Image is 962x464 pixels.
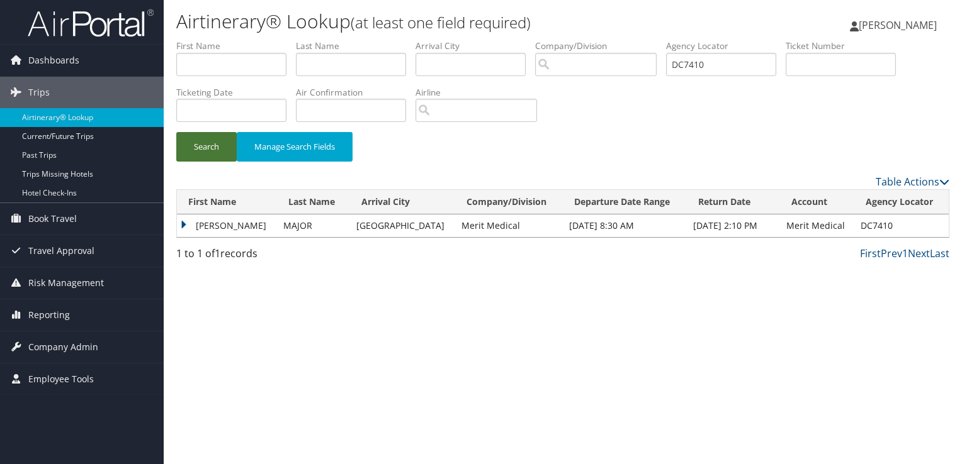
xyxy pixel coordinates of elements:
[780,190,854,214] th: Account: activate to sort column ascending
[28,45,79,76] span: Dashboards
[786,40,905,52] label: Ticket Number
[687,190,780,214] th: Return Date: activate to sort column ascending
[176,86,296,99] label: Ticketing Date
[416,40,535,52] label: Arrival City
[881,246,902,260] a: Prev
[876,175,949,189] a: Table Actions
[930,246,949,260] a: Last
[28,363,94,395] span: Employee Tools
[177,214,277,237] td: [PERSON_NAME]
[296,86,416,99] label: Air Confirmation
[176,246,356,267] div: 1 to 1 of records
[535,40,666,52] label: Company/Division
[859,18,937,32] span: [PERSON_NAME]
[666,40,786,52] label: Agency Locator
[28,299,70,331] span: Reporting
[416,86,546,99] label: Airline
[854,190,949,214] th: Agency Locator: activate to sort column ascending
[28,235,94,267] span: Travel Approval
[176,8,692,35] h1: Airtinerary® Lookup
[215,246,220,260] span: 1
[455,190,563,214] th: Company/Division
[850,6,949,44] a: [PERSON_NAME]
[563,190,687,214] th: Departure Date Range: activate to sort column ascending
[854,214,949,237] td: DC7410
[780,214,854,237] td: Merit Medical
[237,132,353,162] button: Manage Search Fields
[908,246,930,260] a: Next
[277,190,349,214] th: Last Name: activate to sort column ascending
[350,190,456,214] th: Arrival City: activate to sort column ascending
[902,246,908,260] a: 1
[455,214,563,237] td: Merit Medical
[28,267,104,299] span: Risk Management
[860,246,881,260] a: First
[277,214,349,237] td: MAJOR
[28,8,154,38] img: airportal-logo.png
[176,132,237,162] button: Search
[176,40,296,52] label: First Name
[296,40,416,52] label: Last Name
[687,214,780,237] td: [DATE] 2:10 PM
[563,214,687,237] td: [DATE] 8:30 AM
[177,190,277,214] th: First Name: activate to sort column descending
[28,331,98,363] span: Company Admin
[351,12,531,33] small: (at least one field required)
[350,214,456,237] td: [GEOGRAPHIC_DATA]
[28,203,77,235] span: Book Travel
[28,77,50,108] span: Trips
